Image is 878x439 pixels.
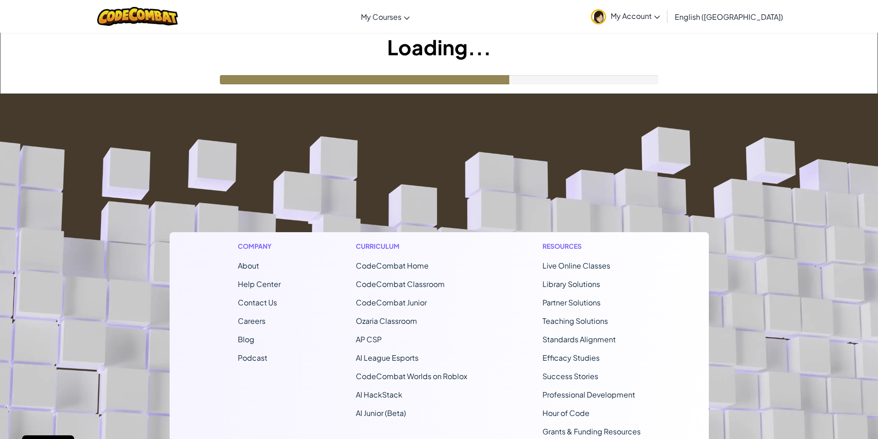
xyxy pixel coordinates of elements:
h1: Company [238,241,281,251]
a: Help Center [238,279,281,289]
h1: Resources [542,241,641,251]
a: My Account [586,2,665,31]
a: Library Solutions [542,279,600,289]
a: CodeCombat Junior [356,298,427,307]
a: Standards Alignment [542,334,616,344]
a: English ([GEOGRAPHIC_DATA]) [670,4,788,29]
a: Blog [238,334,254,344]
a: Partner Solutions [542,298,601,307]
a: Grants & Funding Resources [542,427,641,436]
a: My Courses [356,4,414,29]
a: CodeCombat Classroom [356,279,445,289]
span: Contact Us [238,298,277,307]
a: CodeCombat Worlds on Roblox [356,371,467,381]
a: AI HackStack [356,390,402,399]
a: Ozaria Classroom [356,316,417,326]
span: My Courses [361,12,401,22]
h1: Loading... [0,33,878,61]
a: Efficacy Studies [542,353,600,363]
a: About [238,261,259,270]
span: CodeCombat Home [356,261,429,270]
a: Success Stories [542,371,598,381]
a: Live Online Classes [542,261,610,270]
span: My Account [611,11,660,21]
a: AI Junior (Beta) [356,408,406,418]
a: Professional Development [542,390,635,399]
img: CodeCombat logo [97,7,178,26]
img: avatar [591,9,606,24]
span: English ([GEOGRAPHIC_DATA]) [675,12,783,22]
h1: Curriculum [356,241,467,251]
a: Hour of Code [542,408,589,418]
a: AI League Esports [356,353,418,363]
a: AP CSP [356,334,382,344]
a: Careers [238,316,265,326]
a: Podcast [238,353,267,363]
a: Teaching Solutions [542,316,608,326]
